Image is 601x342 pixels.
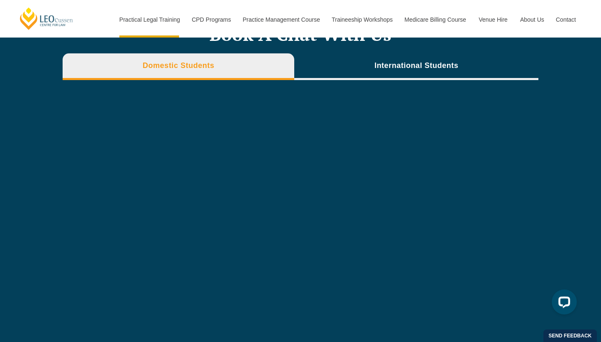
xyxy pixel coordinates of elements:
[19,7,74,30] a: [PERSON_NAME] Centre for Law
[185,2,236,38] a: CPD Programs
[374,61,458,70] h3: International Students
[63,24,538,45] h2: Book A Chat With Us
[326,2,398,38] a: Traineeship Workshops
[545,286,580,321] iframe: LiveChat chat widget
[514,2,550,38] a: About Us
[143,61,215,70] h3: Domestic Students
[113,2,186,38] a: Practical Legal Training
[550,2,582,38] a: Contact
[472,2,514,38] a: Venue Hire
[398,2,472,38] a: Medicare Billing Course
[237,2,326,38] a: Practice Management Course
